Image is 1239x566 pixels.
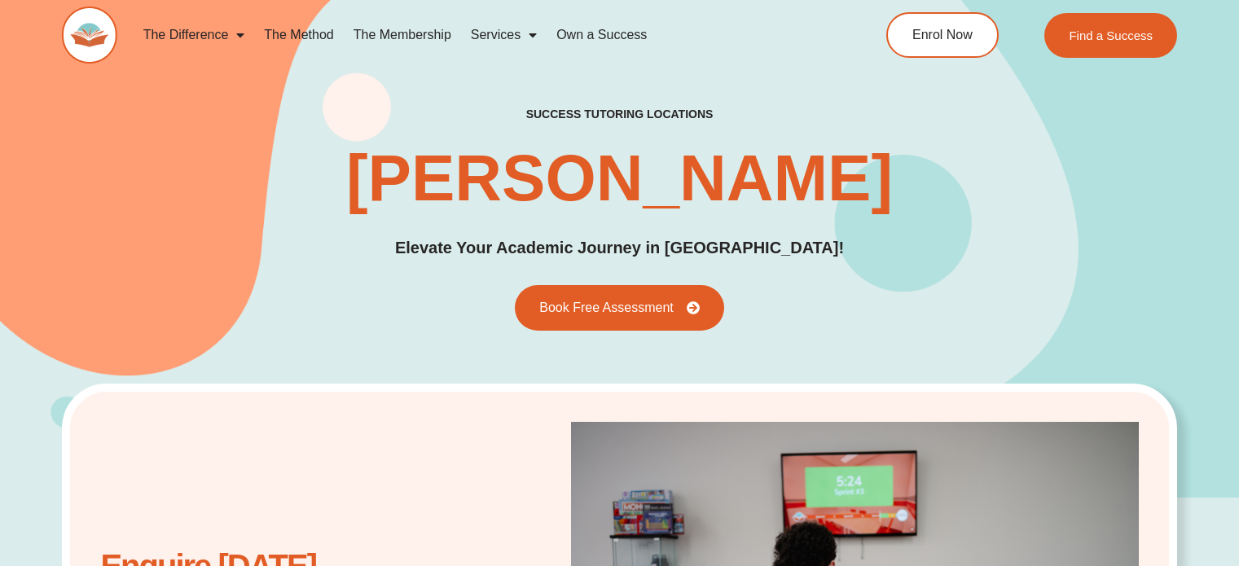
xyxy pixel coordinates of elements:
a: Book Free Assessment [515,285,724,331]
a: Find a Success [1044,13,1177,58]
a: The Method [254,16,343,54]
nav: Menu [134,16,823,54]
a: The Membership [344,16,461,54]
a: The Difference [134,16,255,54]
a: Own a Success [547,16,657,54]
span: Enrol Now [912,29,973,42]
span: Book Free Assessment [539,301,674,314]
p: Elevate Your Academic Journey in [GEOGRAPHIC_DATA]! [395,235,844,261]
span: Find a Success [1069,29,1153,42]
a: Enrol Now [886,12,999,58]
h2: success tutoring locations [526,107,714,121]
h1: [PERSON_NAME] [346,146,893,211]
a: Services [461,16,547,54]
